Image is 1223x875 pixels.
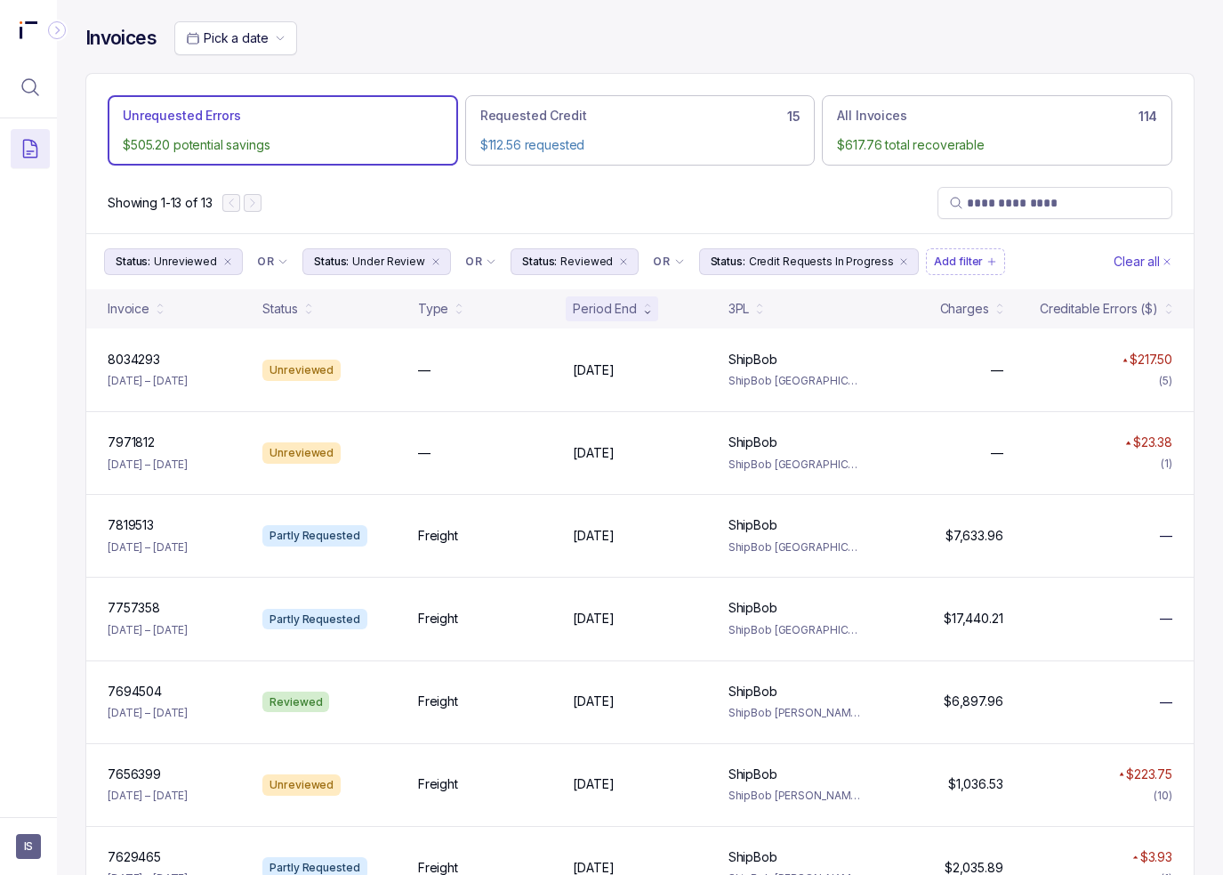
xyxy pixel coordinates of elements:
div: Partly Requested [262,525,366,547]
div: (10) [1154,787,1172,805]
div: Status [262,300,297,318]
img: red pointer upwards [1125,441,1130,445]
div: Creditable Errors ($) [1040,300,1158,318]
p: 7629465 [108,848,161,866]
search: Date Range Picker [186,29,268,47]
p: 8034293 [108,351,160,369]
div: Period End [573,300,637,318]
div: Remaining page entries [108,194,212,212]
p: Status: [314,253,349,271]
ul: Action Tab Group [108,95,1172,166]
p: OR [653,255,670,269]
div: 3PL [728,300,750,318]
p: [DATE] [573,527,614,545]
p: $17,440.21 [944,610,1003,628]
li: Filter Chip Unreviewed [104,248,243,275]
p: $217.50 [1130,351,1172,369]
button: Filter Chip Connector undefined [458,249,503,274]
p: Requested Credit [480,107,587,125]
p: ShipBob [PERSON_NAME][GEOGRAPHIC_DATA], ShipBob [GEOGRAPHIC_DATA][PERSON_NAME] [728,787,862,805]
p: Freight [418,610,458,628]
span: Pick a date [204,30,268,45]
p: [DATE] – [DATE] [108,787,188,805]
p: ShipBob [728,433,777,451]
p: 7694504 [108,683,162,701]
p: [DATE] – [DATE] [108,372,188,390]
p: Unreviewed [154,253,217,271]
p: $7,633.96 [945,527,1003,545]
li: Filter Chip Connector undefined [653,255,684,269]
p: — [418,444,430,462]
div: Unreviewed [262,442,341,464]
p: 7656399 [108,766,161,783]
p: [DATE] – [DATE] [108,621,188,639]
p: [DATE] [573,361,614,379]
p: Showing 1-13 of 13 [108,194,212,212]
div: remove content [897,255,911,269]
p: $23.38 [1133,433,1172,451]
p: ShipBob [PERSON_NAME][GEOGRAPHIC_DATA], ShipBob [GEOGRAPHIC_DATA][PERSON_NAME] [728,704,862,722]
p: Clear all [1114,253,1160,271]
p: ShipBob [728,766,777,783]
button: Filter Chip Add filter [926,248,1005,275]
div: Unreviewed [262,774,341,796]
p: ShipBob [GEOGRAPHIC_DATA][PERSON_NAME] [728,372,862,390]
p: ShipBob [GEOGRAPHIC_DATA][PERSON_NAME] [728,539,862,556]
p: OR [465,255,482,269]
div: Type [418,300,448,318]
p: ShipBob [728,599,777,617]
p: ShipBob [728,351,777,369]
p: Add filter [934,253,983,271]
span: — [1160,693,1172,711]
p: Reviewed [560,253,613,271]
p: All Invoices [837,107,906,125]
p: Under Review [352,253,425,271]
p: — [991,444,1003,462]
h6: 15 [787,109,800,124]
li: Filter Chip Connector undefined [465,255,496,269]
li: Filter Chip Connector undefined [257,255,288,269]
p: $617.76 total recoverable [837,136,1157,154]
div: Collapse Icon [46,20,68,41]
p: OR [257,255,274,269]
button: Filter Chip Connector undefined [250,249,295,274]
div: remove content [616,255,631,269]
div: Charges [940,300,989,318]
img: red pointer upwards [1132,855,1138,860]
p: Freight [418,527,458,545]
p: Status: [522,253,557,271]
button: Filter Chip Credit Requests In Progress [699,248,920,275]
p: [DATE] – [DATE] [108,704,188,722]
p: — [418,361,430,379]
p: 7971812 [108,433,155,451]
div: remove content [221,255,235,269]
button: Filter Chip Under Review [302,248,451,275]
div: Partly Requested [262,609,366,630]
img: red pointer upwards [1119,772,1124,776]
p: ShipBob [728,848,777,866]
p: 7757358 [108,599,160,617]
p: $112.56 requested [480,136,801,154]
div: Unreviewed [262,360,341,381]
ul: Filter Group [104,248,1110,275]
p: ShipBob [728,516,777,534]
button: Date Range Picker [174,21,297,55]
button: User initials [16,834,41,859]
div: Reviewed [262,692,329,713]
button: Filter Chip Connector undefined [646,249,691,274]
button: Menu Icon Button MagnifyingGlassIcon [11,68,50,107]
p: Freight [418,693,458,710]
h6: 114 [1139,109,1157,124]
p: Freight [418,775,458,793]
p: Status: [711,253,745,271]
p: $505.20 potential savings [123,136,443,154]
p: [DATE] [573,610,614,628]
button: Menu Icon Button DocumentTextIcon [11,129,50,168]
button: Clear Filters [1110,248,1176,275]
p: $6,897.96 [944,693,1003,710]
div: remove content [429,255,443,269]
